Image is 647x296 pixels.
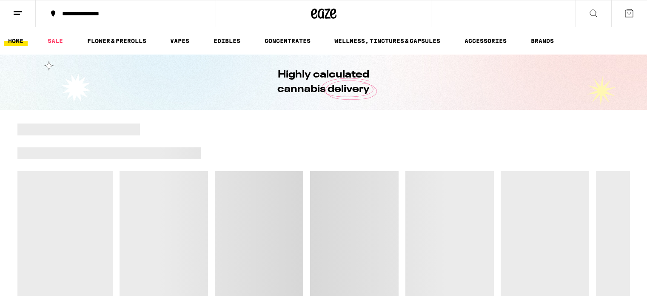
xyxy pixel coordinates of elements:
a: WELLNESS, TINCTURES & CAPSULES [330,36,445,46]
a: EDIBLES [209,36,245,46]
a: HOME [4,36,28,46]
a: VAPES [166,36,194,46]
h1: Highly calculated cannabis delivery [254,68,394,97]
a: BRANDS [527,36,558,46]
a: ACCESSORIES [460,36,511,46]
a: SALE [43,36,67,46]
a: FLOWER & PREROLLS [83,36,151,46]
a: CONCENTRATES [260,36,315,46]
